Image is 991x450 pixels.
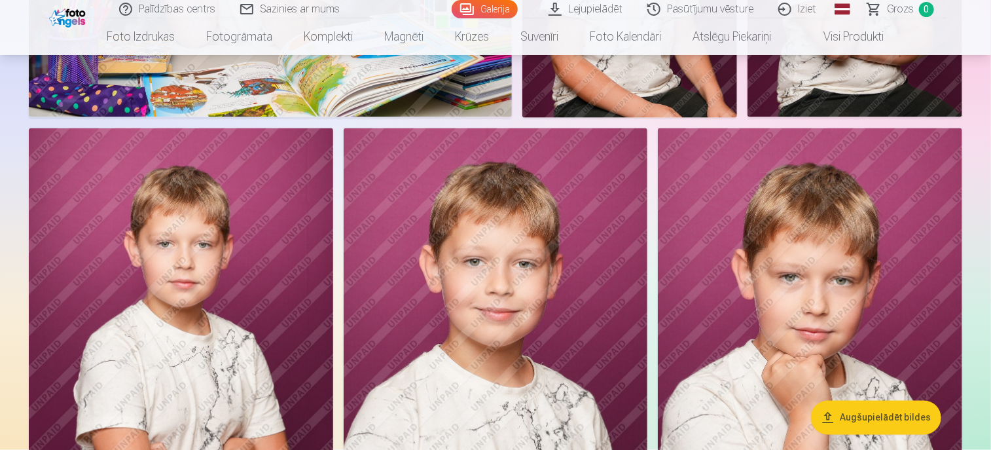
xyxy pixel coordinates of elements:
a: Krūzes [440,18,505,55]
a: Foto izdrukas [92,18,191,55]
a: Atslēgu piekariņi [677,18,787,55]
img: /fa1 [49,5,89,28]
button: Augšupielādēt bildes [811,400,941,434]
a: Fotogrāmata [191,18,289,55]
a: Visi produkti [787,18,900,55]
a: Foto kalendāri [575,18,677,55]
a: Komplekti [289,18,369,55]
span: 0 [919,2,934,17]
a: Magnēti [369,18,440,55]
a: Suvenīri [505,18,575,55]
span: Grozs [887,1,914,17]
